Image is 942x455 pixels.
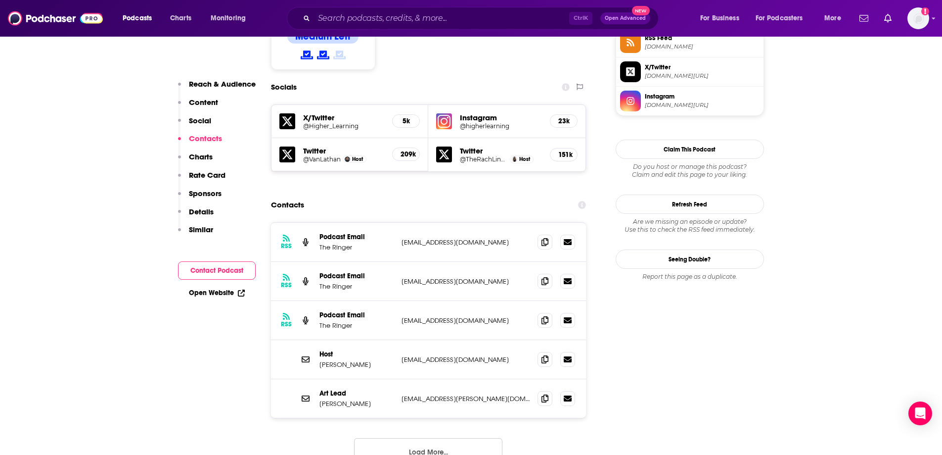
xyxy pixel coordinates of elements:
div: Claim and edit this page to your liking. [616,163,764,179]
button: open menu [693,10,752,26]
button: Refresh Feed [616,195,764,214]
a: X/Twitter[DOMAIN_NAME][URL] [620,61,760,82]
button: Social [178,116,211,134]
span: For Business [700,11,739,25]
span: Host [519,156,530,162]
div: Open Intercom Messenger [908,402,932,425]
h5: 151k [558,151,569,159]
img: Van Lathan [345,156,350,162]
button: open menu [749,10,817,26]
img: Podchaser - Follow, Share and Rate Podcasts [8,9,103,28]
h5: 5k [401,117,411,125]
a: RSS Feed[DOMAIN_NAME] [620,32,760,53]
p: Content [189,98,218,107]
a: @higherlearning [460,122,542,130]
p: Similar [189,225,213,234]
button: open menu [204,10,259,26]
button: open menu [817,10,853,26]
span: New [632,6,650,15]
input: Search podcasts, credits, & more... [314,10,569,26]
img: User Profile [907,7,929,29]
span: Podcasts [123,11,152,25]
p: Art Lead [319,389,394,398]
svg: Add a profile image [921,7,929,15]
button: Content [178,98,218,116]
span: For Podcasters [756,11,803,25]
h3: RSS [281,281,292,289]
span: Charts [170,11,191,25]
h5: @VanLathan [303,155,341,163]
h2: Contacts [271,196,304,214]
span: Logged in as SarahShc [907,7,929,29]
button: Reach & Audience [178,79,256,98]
button: Show profile menu [907,7,929,29]
p: Podcast Email [319,272,394,280]
p: Reach & Audience [189,79,256,89]
button: Sponsors [178,189,222,207]
a: @Higher_Learning [303,122,385,130]
h5: X/Twitter [303,113,385,122]
button: Contact Podcast [178,261,256,280]
span: Host [352,156,363,162]
p: [EMAIL_ADDRESS][DOMAIN_NAME] [402,238,530,247]
button: Similar [178,225,213,243]
span: instagram.com/higherlearning [645,101,760,109]
img: Rachel Lindsay [512,156,517,162]
button: open menu [116,10,165,26]
a: Charts [164,10,197,26]
div: Report this page as a duplicate. [616,273,764,281]
div: Search podcasts, credits, & more... [296,7,668,30]
span: Monitoring [211,11,246,25]
p: [PERSON_NAME] [319,400,394,408]
button: Contacts [178,134,222,152]
button: Details [178,207,214,225]
p: Podcast Email [319,311,394,319]
a: Seeing Double? [616,250,764,269]
a: @TheRachLindsay [460,155,507,163]
h5: Twitter [303,146,385,155]
p: Podcast Email [319,233,394,241]
p: Details [189,207,214,216]
p: The Ringer [319,282,394,291]
p: The Ringer [319,243,394,252]
span: More [824,11,841,25]
p: [EMAIL_ADDRESS][DOMAIN_NAME] [402,355,530,364]
h2: Socials [271,78,297,97]
span: X/Twitter [645,63,760,72]
h3: RSS [281,320,292,328]
p: [EMAIL_ADDRESS][DOMAIN_NAME] [402,316,530,325]
p: [EMAIL_ADDRESS][PERSON_NAME][DOMAIN_NAME] [402,395,530,403]
span: Open Advanced [605,16,646,21]
p: Host [319,350,394,358]
div: Are we missing an episode or update? Use this to check the RSS feed immediately. [616,218,764,234]
button: Charts [178,152,213,170]
img: iconImage [436,113,452,129]
h5: 209k [401,150,411,158]
a: Instagram[DOMAIN_NAME][URL] [620,91,760,111]
a: Open Website [189,289,245,297]
span: twitter.com/Higher_Learning [645,72,760,80]
button: Open AdvancedNew [600,12,650,24]
p: [EMAIL_ADDRESS][DOMAIN_NAME] [402,277,530,286]
h5: Twitter [460,146,542,155]
a: Show notifications dropdown [880,10,896,27]
p: Rate Card [189,170,225,180]
p: Contacts [189,134,222,143]
span: feeds.megaphone.fm [645,43,760,51]
span: Instagram [645,92,760,101]
span: Do you host or manage this podcast? [616,163,764,171]
button: Claim This Podcast [616,140,764,159]
h3: RSS [281,242,292,250]
span: Ctrl K [569,12,592,25]
p: [PERSON_NAME] [319,360,394,369]
h5: Instagram [460,113,542,122]
p: Charts [189,152,213,161]
button: Rate Card [178,170,225,189]
p: Sponsors [189,189,222,198]
span: RSS Feed [645,34,760,43]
